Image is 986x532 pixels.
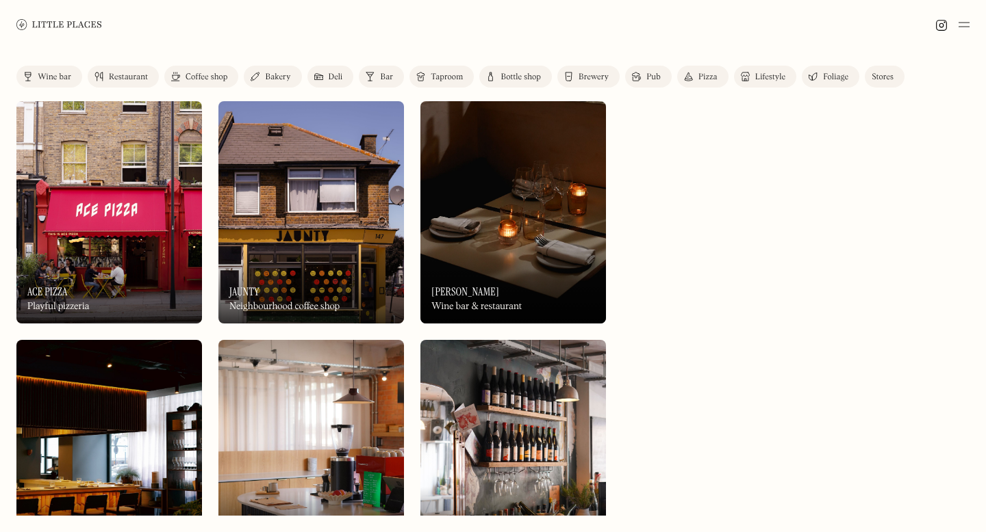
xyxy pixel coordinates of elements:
a: Pizza [677,66,729,88]
a: Ace PizzaAce PizzaAce PizzaPlayful pizzeria [16,101,202,323]
h3: [PERSON_NAME] [431,285,499,298]
a: Taproom [409,66,474,88]
img: Jaunty [218,101,404,323]
a: Coffee shop [164,66,238,88]
a: Bottle shop [479,66,552,88]
a: JauntyJauntyJauntyNeighbourhood coffee shop [218,101,404,323]
div: Playful pizzeria [27,301,90,312]
div: Restaurant [109,73,148,81]
a: Restaurant [88,66,159,88]
div: Bakery [265,73,290,81]
div: Bar [380,73,393,81]
img: Luna [420,101,606,323]
div: Pizza [698,73,718,81]
a: Stores [865,66,905,88]
div: Brewery [579,73,609,81]
div: Deli [329,73,343,81]
div: Bottle shop [501,73,541,81]
div: Stores [872,73,894,81]
a: Lifestyle [734,66,796,88]
a: Bar [359,66,404,88]
a: Bakery [244,66,301,88]
img: Ace Pizza [16,101,202,323]
div: Coffee shop [186,73,227,81]
div: Lifestyle [755,73,785,81]
a: Pub [625,66,672,88]
a: Deli [307,66,354,88]
a: Wine bar [16,66,82,88]
a: Foliage [802,66,859,88]
h3: Ace Pizza [27,285,68,298]
div: Wine bar & restaurant [431,301,522,312]
div: Neighbourhood coffee shop [229,301,340,312]
a: LunaLuna[PERSON_NAME]Wine bar & restaurant [420,101,606,323]
div: Pub [646,73,661,81]
a: Brewery [557,66,620,88]
h3: Jaunty [229,285,260,298]
div: Wine bar [38,73,71,81]
div: Taproom [431,73,463,81]
div: Foliage [823,73,848,81]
